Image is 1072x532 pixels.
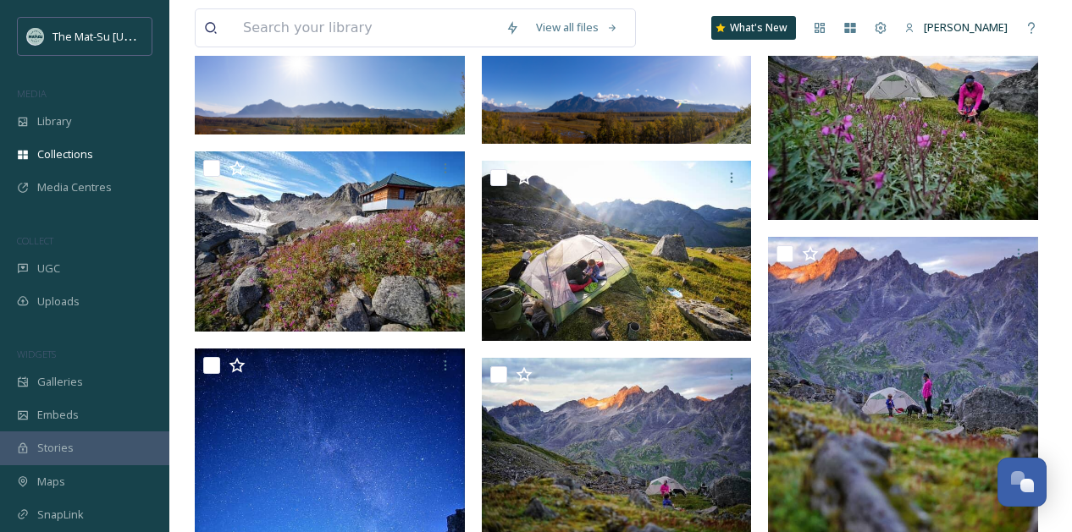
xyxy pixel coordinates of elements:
[896,11,1016,44] a: [PERSON_NAME]
[997,458,1047,507] button: Open Chat
[924,19,1008,35] span: [PERSON_NAME]
[17,87,47,100] span: MEDIA
[37,146,93,162] span: Collections
[195,4,465,134] img: 20250917-021-Pano-2-2-Justin%20Saunders.png
[37,293,80,310] span: Uploads
[711,16,796,40] a: What's New
[37,507,84,523] span: SnapLink
[37,407,79,423] span: Embeds
[17,234,53,247] span: COLLECT
[37,261,60,277] span: UGC
[37,113,71,129] span: Library
[235,9,497,47] input: Search your library
[768,4,1038,220] img: matt_wild_IG-akwild_1-Matt%20Wild.jpg
[27,28,44,45] img: Social_thumbnail.png
[37,374,83,390] span: Galleries
[37,440,74,456] span: Stories
[37,474,65,490] span: Maps
[37,179,112,195] span: Media Centres
[528,11,627,44] a: View all files
[17,348,56,360] span: WIDGETS
[195,151,465,332] img: matt_wild_IG-akwild_2-Matt%20Wild.jpg
[482,4,752,144] img: 20250917-172-Pano-Justin%20Saunders.png
[52,28,170,44] span: The Mat-Su [US_STATE]
[482,161,752,341] img: matt_wild_IG-akwild_3-Matt%20Wild.jpg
